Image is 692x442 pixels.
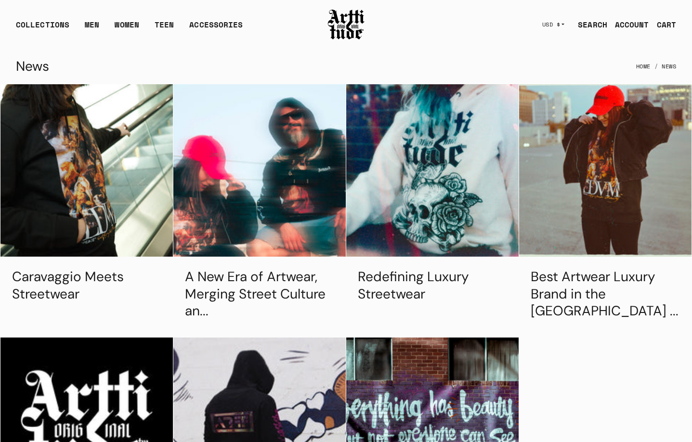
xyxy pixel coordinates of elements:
div: COLLECTIONS [16,19,69,38]
div: CART [657,19,676,30]
h1: News [16,55,49,78]
a: Best Artwear Luxury Brand in the [GEOGRAPHIC_DATA] ... [531,268,679,320]
a: A New Era of Artwear, Merging Street Culture an... [185,268,326,320]
a: SEARCH [570,15,607,34]
div: ACCESSORIES [189,19,243,38]
img: Best Artwear Luxury Brand in the United States of 2025 [519,84,692,257]
a: WOMEN [115,19,139,38]
a: MEN [85,19,99,38]
ul: Main navigation [8,19,250,38]
a: Open cart [649,15,676,34]
span: USD $ [542,21,561,28]
img: Arttitude [327,8,366,41]
li: News [651,56,677,77]
img: Redefining Luxury Streetwear [346,84,519,257]
img: Caravaggio Meets Streetwear [0,84,173,257]
img: A New Era of Artwear, Merging Street Culture and High Fashion [173,84,346,257]
a: Home [636,56,651,77]
a: Redefining Luxury Streetwear [358,268,469,303]
a: ACCOUNT [607,15,649,34]
a: TEEN [155,19,174,38]
button: USD $ [536,14,571,35]
a: Caravaggio Meets Streetwear [12,268,124,303]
